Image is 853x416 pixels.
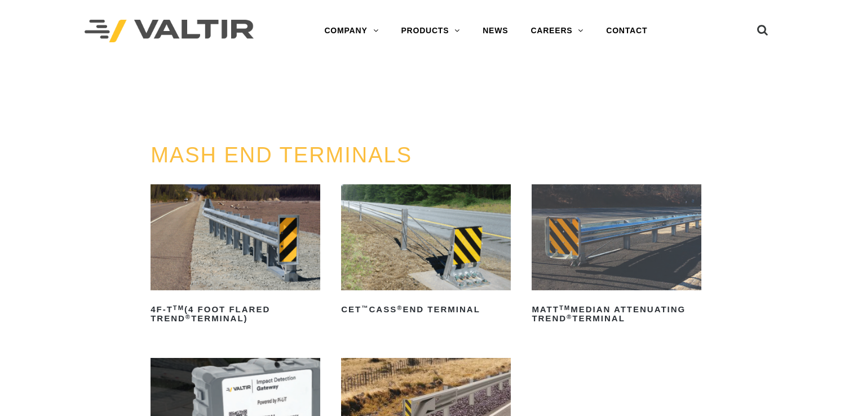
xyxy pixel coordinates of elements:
[173,304,184,311] sup: TM
[595,20,658,42] a: CONTACT
[532,184,701,328] a: MATTTMMedian Attenuating TREND®Terminal
[151,300,320,328] h2: 4F-T (4 Foot Flared TREND Terminal)
[390,20,471,42] a: PRODUCTS
[341,184,511,318] a: CET™CASS®End Terminal
[85,20,254,43] img: Valtir
[567,313,572,320] sup: ®
[151,143,412,167] a: MASH END TERMINALS
[532,300,701,328] h2: MATT Median Attenuating TREND Terminal
[313,20,390,42] a: COMPANY
[341,300,511,318] h2: CET CASS End Terminal
[361,304,369,311] sup: ™
[185,313,191,320] sup: ®
[471,20,519,42] a: NEWS
[559,304,571,311] sup: TM
[151,184,320,328] a: 4F-TTM(4 Foot Flared TREND®Terminal)
[519,20,595,42] a: CAREERS
[397,304,403,311] sup: ®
